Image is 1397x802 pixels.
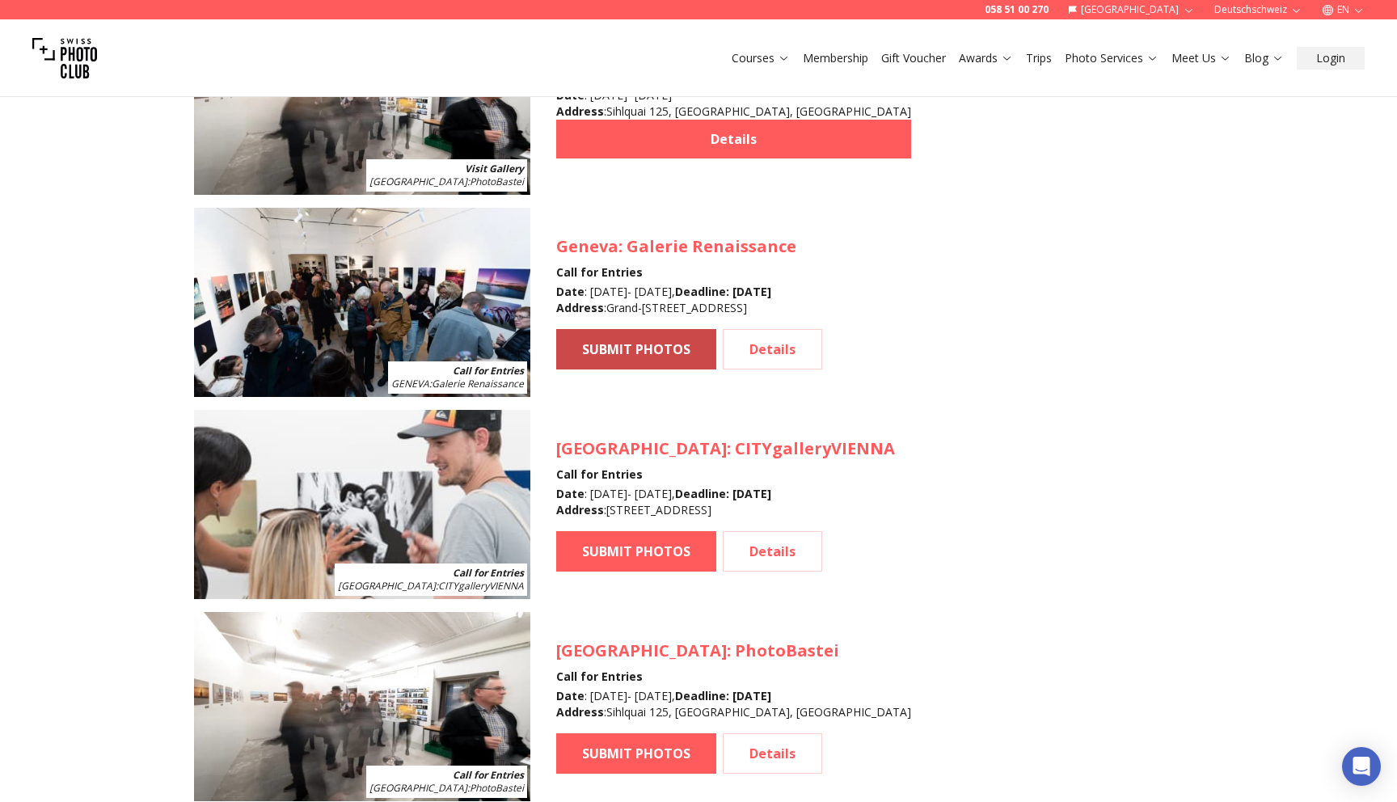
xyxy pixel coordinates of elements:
[723,531,822,572] a: Details
[556,284,822,316] div: : [DATE] - [DATE] , : Grand-[STREET_ADDRESS]
[723,329,822,369] a: Details
[194,612,530,801] img: SPC Photo Awards Zurich: December 2025
[875,47,952,70] button: Gift Voucher
[556,733,716,774] a: SUBMIT PHOTOS
[556,466,895,483] h4: Call for Entries
[725,47,796,70] button: Courses
[1171,50,1231,66] a: Meet Us
[556,300,604,315] b: Address
[732,50,790,66] a: Courses
[1058,47,1165,70] button: Photo Services
[952,47,1019,70] button: Awards
[369,175,524,188] span: : PhotoBastei
[391,377,524,390] span: : Galerie Renaissance
[556,704,604,720] b: Address
[369,175,467,188] span: [GEOGRAPHIC_DATA]
[556,437,895,460] h3: : CITYgalleryVIENNA
[985,3,1049,16] a: 058 51 00 270
[556,486,895,518] div: : [DATE] - [DATE] , : [STREET_ADDRESS]
[556,235,618,257] span: Geneva
[556,639,911,662] h3: : PhotoBastei
[556,639,727,661] span: [GEOGRAPHIC_DATA]
[881,50,946,66] a: Gift Voucher
[556,264,822,281] h4: Call for Entries
[465,162,524,175] b: Visit Gallery
[556,103,604,119] b: Address
[556,437,727,459] span: [GEOGRAPHIC_DATA]
[556,688,911,720] div: : [DATE] - [DATE] , : Sihlquai 125, [GEOGRAPHIC_DATA], [GEOGRAPHIC_DATA]
[391,377,429,390] span: Geneva
[338,579,524,593] span: : CITYgalleryVIENNA
[194,208,530,397] img: SPC Photo Awards Geneva: October 2025
[796,47,875,70] button: Membership
[194,6,530,195] img: SPC Photo Awards Zurich: Fall 2025
[1165,47,1238,70] button: Meet Us
[453,566,524,580] b: Call for Entries
[675,486,771,501] b: Deadline : [DATE]
[675,688,771,703] b: Deadline : [DATE]
[194,410,530,599] img: SPC Photo Awards VIENNA October 2025
[453,768,524,782] b: Call for Entries
[1297,47,1365,70] button: Login
[556,87,911,120] div: : [DATE] - [DATE] : Sihlquai 125, [GEOGRAPHIC_DATA], [GEOGRAPHIC_DATA]
[556,502,604,517] b: Address
[1238,47,1290,70] button: Blog
[32,26,97,91] img: Swiss photo club
[1244,50,1284,66] a: Blog
[338,579,436,593] span: [GEOGRAPHIC_DATA]
[959,50,1013,66] a: Awards
[803,50,868,66] a: Membership
[556,669,911,685] h4: Call for Entries
[1026,50,1052,66] a: Trips
[723,733,822,774] a: Details
[1342,747,1381,786] div: Open Intercom Messenger
[556,120,911,158] a: Details
[556,531,716,572] a: SUBMIT PHOTOS
[556,329,716,369] a: SUBMIT PHOTOS
[1065,50,1159,66] a: Photo Services
[556,486,585,501] b: Date
[556,284,585,299] b: Date
[369,781,524,795] span: : PhotoBastei
[369,781,467,795] span: [GEOGRAPHIC_DATA]
[675,284,771,299] b: Deadline : [DATE]
[556,235,822,258] h3: : Galerie Renaissance
[556,688,585,703] b: Date
[453,364,524,378] b: Call for Entries
[1019,47,1058,70] button: Trips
